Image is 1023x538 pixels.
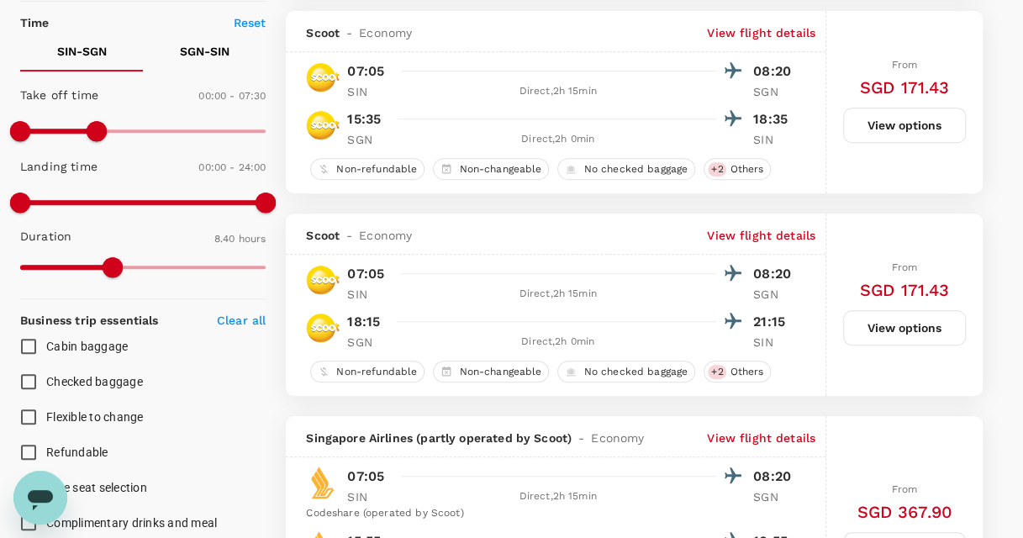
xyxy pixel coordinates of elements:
[577,162,694,177] span: No checked baggage
[753,131,795,148] p: SIN
[753,312,795,332] p: 21:15
[399,286,716,303] div: Direct , 2h 15min
[892,483,918,495] span: From
[306,466,340,499] img: SQ
[723,365,770,379] span: Others
[214,233,266,245] span: 8.40 hours
[707,24,815,41] p: View flight details
[707,227,815,244] p: View flight details
[577,365,694,379] span: No checked baggage
[452,162,548,177] span: Non-changeable
[310,361,424,382] div: Non-refundable
[557,361,695,382] div: No checked baggage
[753,334,795,351] p: SIN
[708,365,726,379] span: + 2
[843,310,966,345] button: View options
[704,158,771,180] div: +2Others
[753,264,795,284] p: 08:20
[433,158,549,180] div: Non-changeable
[20,314,159,327] strong: Business trip essentials
[399,131,716,148] div: Direct , 2h 0min
[180,43,229,60] p: SGN - SIN
[46,516,217,530] span: Complimentary drinks and meal
[306,311,340,345] img: TR
[753,61,795,82] p: 08:20
[347,264,384,284] p: 07:05
[708,162,726,177] span: + 2
[306,430,572,446] span: Singapore Airlines (partly operated by Scoot)
[46,446,108,459] span: Refundable
[347,488,389,505] p: SIN
[753,286,795,303] p: SGN
[753,109,795,129] p: 18:35
[306,24,340,41] span: Scoot
[306,61,340,94] img: TR
[843,108,966,143] button: View options
[13,471,67,525] iframe: Button to launch messaging window
[347,312,380,332] p: 18:15
[234,14,266,31] p: Reset
[217,312,266,329] p: Clear all
[892,59,918,71] span: From
[347,61,384,82] p: 07:05
[310,158,424,180] div: Non-refundable
[857,498,952,525] h6: SGD 367.90
[572,430,591,446] span: -
[860,277,950,303] h6: SGD 171.43
[591,430,644,446] span: Economy
[330,365,424,379] span: Non-refundable
[306,263,340,297] img: TR
[892,261,918,273] span: From
[340,24,359,41] span: -
[452,365,548,379] span: Non-changeable
[399,83,716,100] div: Direct , 2h 15min
[707,430,815,446] p: View flight details
[753,488,795,505] p: SGN
[347,467,384,487] p: 07:05
[306,505,795,522] div: Codeshare (operated by Scoot)
[399,334,716,351] div: Direct , 2h 0min
[753,83,795,100] p: SGN
[347,286,389,303] p: SIN
[46,340,128,353] span: Cabin baggage
[347,83,389,100] p: SIN
[306,227,340,244] span: Scoot
[399,488,716,505] div: Direct , 2h 15min
[860,74,950,101] h6: SGD 171.43
[557,158,695,180] div: No checked baggage
[46,481,147,494] span: Free seat selection
[347,109,381,129] p: 15:35
[340,227,359,244] span: -
[306,108,340,142] img: TR
[57,43,107,60] p: SIN - SGN
[753,467,795,487] p: 08:20
[330,162,424,177] span: Non-refundable
[20,158,98,175] p: Landing time
[347,131,389,148] p: SGN
[20,87,98,103] p: Take off time
[359,24,412,41] span: Economy
[359,227,412,244] span: Economy
[46,375,143,388] span: Checked baggage
[433,361,549,382] div: Non-changeable
[46,410,144,424] span: Flexible to change
[347,334,389,351] p: SGN
[20,14,50,31] p: Time
[20,228,71,245] p: Duration
[198,90,266,102] span: 00:00 - 07:30
[723,162,770,177] span: Others
[198,161,266,173] span: 00:00 - 24:00
[704,361,771,382] div: +2Others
